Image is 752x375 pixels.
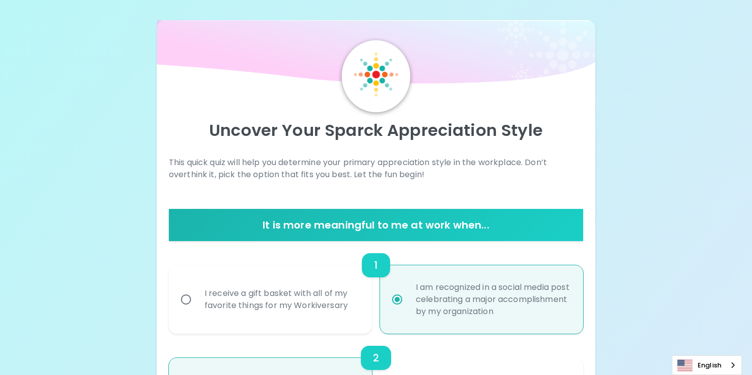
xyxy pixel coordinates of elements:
img: wave [157,20,595,89]
div: Language [672,355,742,375]
div: choice-group-check [169,241,583,334]
h6: 1 [374,257,378,273]
p: This quick quiz will help you determine your primary appreciation style in the workplace. Don’t o... [169,157,583,181]
img: Sparck Logo [354,52,398,97]
div: I receive a gift basket with all of my favorite things for my Workiversary [197,275,366,324]
a: English [672,356,741,374]
div: I am recognized in a social media post celebrating a major accomplishment by my organization [408,269,578,330]
h6: It is more meaningful to me at work when... [173,217,579,233]
p: Uncover Your Sparck Appreciation Style [169,120,583,140]
aside: Language selected: English [672,355,742,375]
h6: 2 [373,350,379,366]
